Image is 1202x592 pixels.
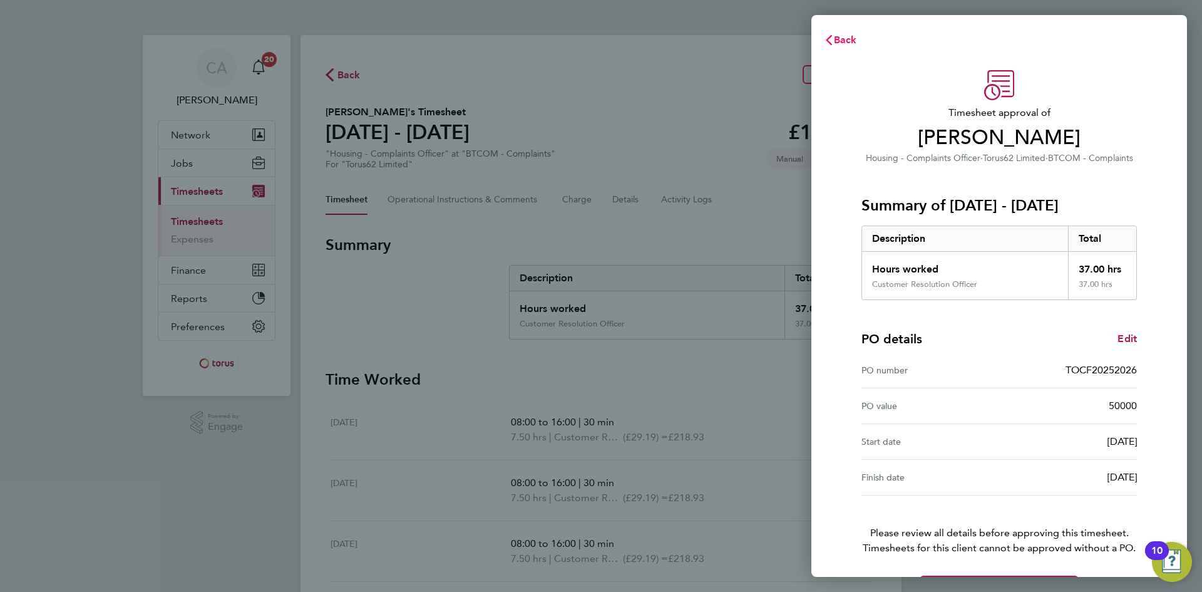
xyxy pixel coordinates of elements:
span: · [1045,153,1048,164]
div: Description [862,226,1068,251]
span: BTCOM - Complaints [1048,153,1133,164]
div: PO value [861,398,999,413]
div: Finish date [861,470,999,485]
div: Total [1068,226,1137,251]
div: PO number [861,363,999,378]
div: [DATE] [999,434,1137,449]
div: Summary of 04 - 10 Aug 2025 [861,226,1137,300]
p: Please review all details before approving this timesheet. [846,496,1152,556]
div: Hours worked [862,252,1068,279]
span: Back [834,34,857,46]
button: Open Resource Center, 10 new notifications [1152,542,1192,582]
span: · [980,153,983,164]
a: Edit [1117,331,1137,346]
div: 50000 [999,398,1137,413]
div: [DATE] [999,470,1137,485]
span: Timesheet approval of [861,105,1137,120]
div: Customer Resolution Officer [872,279,977,289]
div: Start date [861,434,999,449]
div: 37.00 hrs [1068,252,1137,279]
span: Timesheets for this client cannot be approved without a PO. [846,541,1152,556]
span: TOCF20252026 [1066,364,1137,376]
div: 37.00 hrs [1068,279,1137,299]
button: Back [811,28,870,53]
h4: PO details [861,330,922,348]
span: Torus62 Limited [983,153,1045,164]
h3: Summary of [DATE] - [DATE] [861,195,1137,216]
span: Edit [1117,333,1137,345]
div: 10 [1151,551,1163,567]
span: Housing - Complaints Officer [866,153,980,164]
span: [PERSON_NAME] [861,125,1137,150]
